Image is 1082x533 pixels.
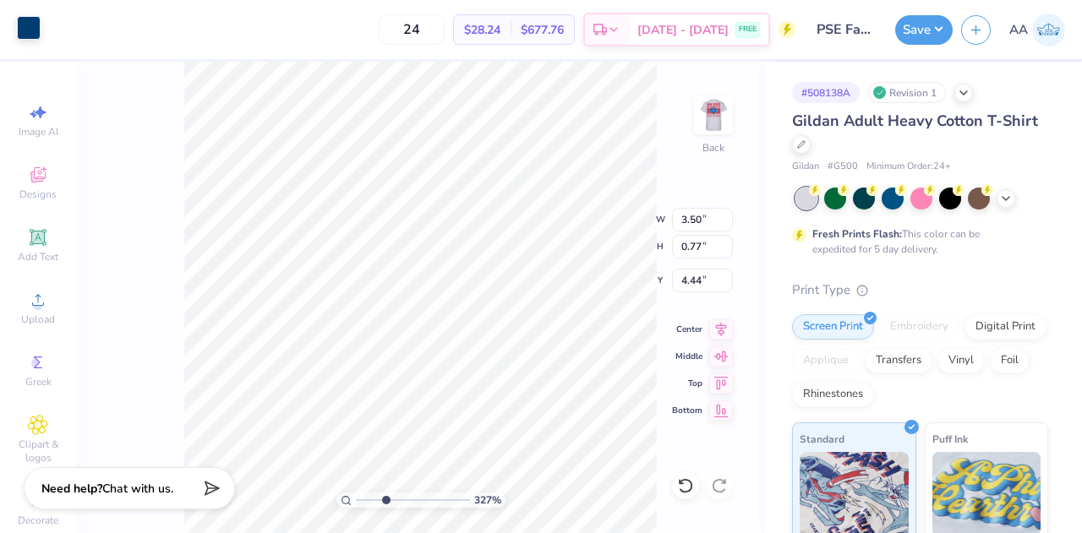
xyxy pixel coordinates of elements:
[18,250,58,264] span: Add Text
[464,21,500,39] span: $28.24
[804,13,887,46] input: Untitled Design
[990,348,1030,373] div: Foil
[792,160,819,174] span: Gildan
[672,351,702,362] span: Middle
[18,514,58,527] span: Decorate
[739,24,757,35] span: FREE
[672,378,702,389] span: Top
[637,21,729,39] span: [DATE] - [DATE]
[792,314,874,340] div: Screen Print
[702,140,724,155] div: Back
[812,227,902,241] strong: Fresh Prints Flash:
[697,98,730,132] img: Back
[895,15,953,45] button: Save
[937,348,985,373] div: Vinyl
[1009,20,1028,40] span: AA
[965,314,1046,340] div: Digital Print
[792,82,860,103] div: # 508138A
[8,438,68,465] span: Clipart & logos
[102,481,173,497] span: Chat with us.
[1009,14,1065,46] a: AA
[792,280,1048,300] div: Print Type
[866,160,951,174] span: Minimum Order: 24 +
[828,160,858,174] span: # G500
[800,430,844,448] span: Standard
[672,405,702,416] span: Bottom
[19,188,57,201] span: Designs
[868,82,946,103] div: Revision 1
[792,382,874,407] div: Rhinestones
[932,430,968,448] span: Puff Ink
[879,314,959,340] div: Embroidery
[672,324,702,335] span: Center
[812,226,1020,257] div: This color can be expedited for 5 day delivery.
[521,21,564,39] span: $677.76
[1032,14,1065,46] img: Ava Allard
[865,348,932,373] div: Transfers
[21,313,55,326] span: Upload
[792,111,1038,131] span: Gildan Adult Heavy Cotton T-Shirt
[379,14,445,45] input: – –
[25,375,52,389] span: Greek
[474,492,501,508] span: 327 %
[41,481,102,497] strong: Need help?
[792,348,860,373] div: Applique
[19,125,58,139] span: Image AI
